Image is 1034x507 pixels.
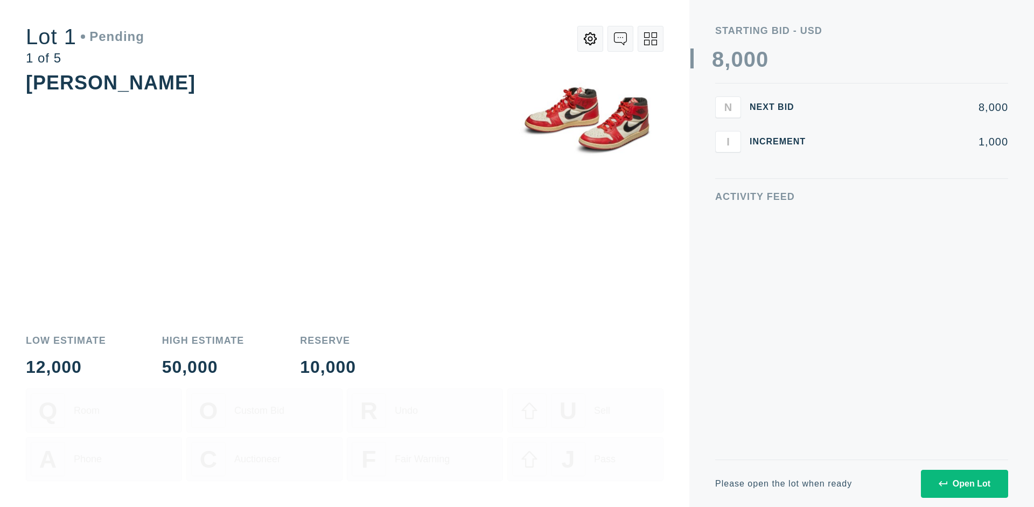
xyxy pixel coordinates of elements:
div: 0 [756,48,768,70]
div: High Estimate [162,336,244,345]
div: Lot 1 [26,26,144,47]
span: I [726,135,730,148]
div: 8 [712,48,724,70]
div: 12,000 [26,358,106,376]
div: 50,000 [162,358,244,376]
div: Starting Bid - USD [715,26,1008,36]
div: Low Estimate [26,336,106,345]
div: 0 [731,48,743,70]
button: N [715,96,741,118]
div: Please open the lot when ready [715,480,852,488]
div: Pending [81,30,144,43]
div: Activity Feed [715,192,1008,202]
div: Next Bid [750,103,814,112]
div: 10,000 [300,358,356,376]
div: Increment [750,137,814,146]
div: , [724,48,731,264]
span: N [724,101,732,113]
div: 1 of 5 [26,52,144,65]
div: 8,000 [823,102,1008,113]
div: Reserve [300,336,356,345]
div: 0 [744,48,756,70]
div: 1,000 [823,136,1008,147]
div: [PERSON_NAME] [26,72,195,94]
div: Open Lot [939,479,990,489]
button: I [715,131,741,152]
button: Open Lot [921,470,1008,498]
